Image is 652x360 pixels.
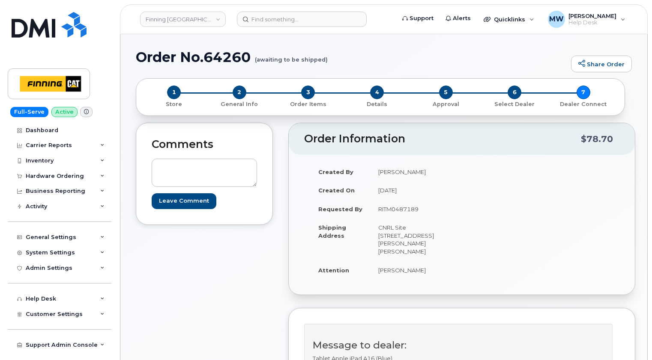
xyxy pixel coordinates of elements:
[581,131,613,147] div: $78.70
[415,100,477,108] p: Approval
[508,86,521,99] span: 6
[233,86,246,99] span: 2
[209,100,271,108] p: General Info
[371,162,455,181] td: [PERSON_NAME]
[152,139,257,150] h2: Comments
[343,99,412,108] a: 4 Details
[167,86,181,99] span: 1
[143,99,205,108] a: 1 Store
[277,100,339,108] p: Order Items
[318,187,355,194] strong: Created On
[484,100,546,108] p: Select Dealer
[318,267,349,274] strong: Attention
[480,99,549,108] a: 6 Select Dealer
[301,86,315,99] span: 3
[205,99,274,108] a: 2 General Info
[439,86,453,99] span: 5
[370,86,384,99] span: 4
[371,181,455,200] td: [DATE]
[152,193,216,209] input: Leave Comment
[571,56,632,73] a: Share Order
[313,340,604,351] h3: Message to dealer:
[147,100,202,108] p: Store
[411,99,480,108] a: 5 Approval
[371,200,455,218] td: RITM0487189
[318,224,346,239] strong: Shipping Address
[318,206,362,212] strong: Requested By
[274,99,343,108] a: 3 Order Items
[304,133,581,145] h2: Order Information
[346,100,408,108] p: Details
[255,50,328,63] small: (awaiting to be shipped)
[318,168,353,175] strong: Created By
[371,261,455,280] td: [PERSON_NAME]
[371,218,455,260] td: CNRL Site [STREET_ADDRESS][PERSON_NAME][PERSON_NAME]
[136,50,567,65] h1: Order No.64260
